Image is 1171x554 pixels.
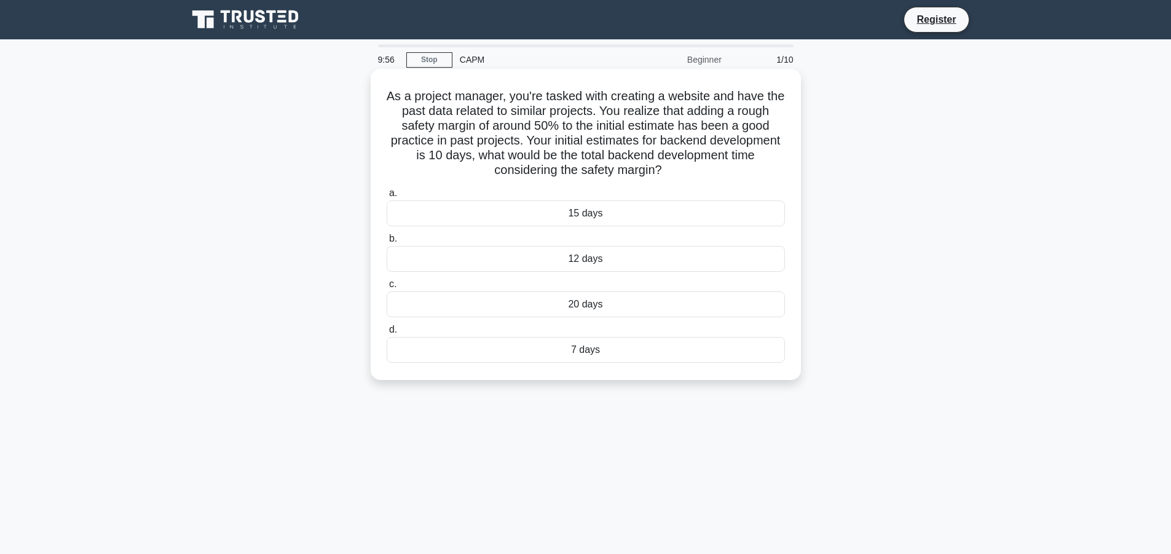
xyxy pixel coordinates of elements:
[387,246,785,272] div: 12 days
[389,324,397,334] span: d.
[371,47,406,72] div: 9:56
[389,188,397,198] span: a.
[387,200,785,226] div: 15 days
[385,89,786,178] h5: As a project manager, you're tasked with creating a website and have the past data related to sim...
[406,52,452,68] a: Stop
[387,337,785,363] div: 7 days
[389,279,396,289] span: c.
[729,47,801,72] div: 1/10
[621,47,729,72] div: Beginner
[389,233,397,243] span: b.
[387,291,785,317] div: 20 days
[452,47,621,72] div: CAPM
[909,12,963,27] a: Register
